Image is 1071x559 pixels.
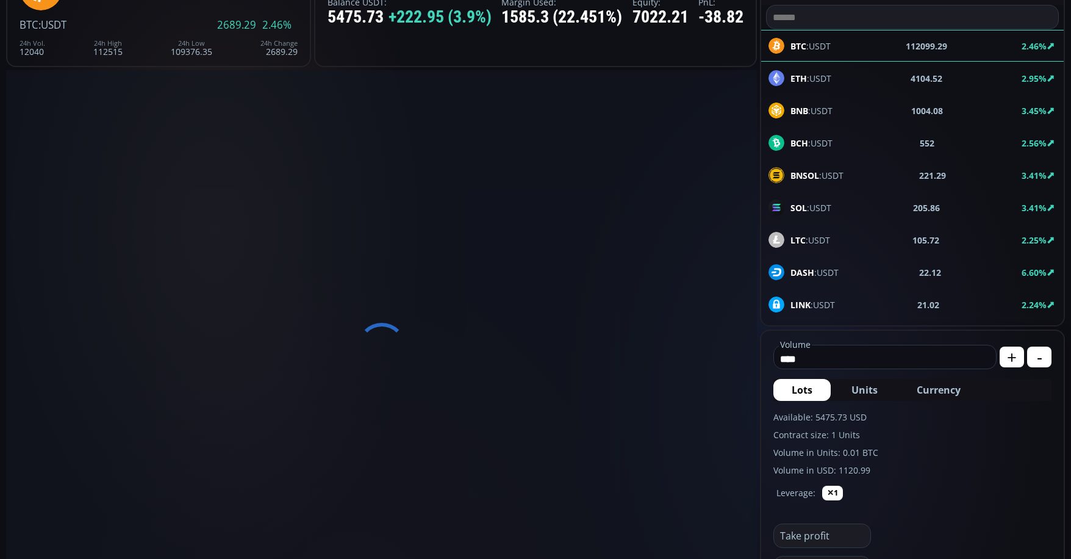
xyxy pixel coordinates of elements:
button: Currency [898,379,979,401]
span: +222.95 (3.9%) [389,8,492,27]
label: Volume in Units: 0.01 BTC [773,446,1051,459]
b: 205.86 [913,201,940,214]
b: SOL [790,202,807,214]
div: 112515 [93,40,123,56]
span: :USDT [790,137,833,150]
div: 7022.21 [632,8,689,27]
b: BCH [790,137,808,149]
div: 109376.35 [171,40,212,56]
label: Leverage: [776,486,815,499]
label: Contract size: 1 Units [773,428,1051,441]
b: BNSOL [790,170,819,181]
span: Currency [917,383,961,397]
label: Volume in USD: 1120.99 [773,464,1051,477]
b: 2.24% [1022,299,1047,311]
b: LTC [790,234,806,246]
b: 552 [920,137,934,150]
b: 3.41% [1022,170,1047,181]
button: - [1027,347,1051,367]
div: 24h High [93,40,123,47]
span: :USDT [790,234,830,247]
span: :USDT [790,72,831,85]
b: 2.25% [1022,234,1047,246]
span: :USDT [790,104,833,117]
span: :USDT [790,201,831,214]
b: BNB [790,105,808,117]
b: ETH [790,73,807,84]
b: 21.02 [917,298,939,311]
span: :USDT [790,266,839,279]
button: ✕1 [822,486,843,500]
b: 4104.52 [911,72,942,85]
button: Units [833,379,896,401]
b: 22.12 [919,266,941,279]
button: Lots [773,379,831,401]
span: Units [851,383,878,397]
span: :USDT [790,298,835,311]
b: LINK [790,299,811,311]
b: 105.72 [912,234,939,247]
b: 3.45% [1022,105,1047,117]
div: 2689.29 [260,40,298,56]
span: Lots [792,383,812,397]
b: 1004.08 [911,104,943,117]
b: 2.56% [1022,137,1047,149]
div: 12040 [20,40,45,56]
span: 2689.29 [217,20,256,31]
div: 5475.73 [328,8,492,27]
div: 24h Vol. [20,40,45,47]
div: 24h Change [260,40,298,47]
b: 221.29 [919,169,946,182]
span: :USDT [790,169,844,182]
span: 2.46% [262,20,292,31]
span: :USDT [38,18,66,32]
b: 2.95% [1022,73,1047,84]
b: 3.41% [1022,202,1047,214]
div: 1585.3 (22.451%) [501,8,622,27]
button: + [1000,347,1024,367]
div: 24h Low [171,40,212,47]
b: 6.60% [1022,267,1047,278]
label: Available: 5475.73 USD [773,411,1051,424]
span: BTC [20,18,38,32]
b: DASH [790,267,814,278]
div: -38.82 [698,8,743,27]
